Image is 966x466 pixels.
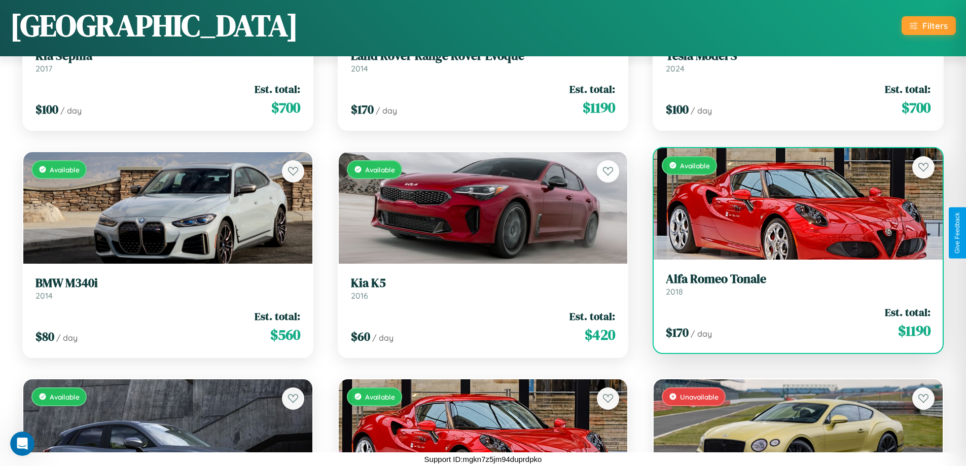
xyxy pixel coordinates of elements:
[885,305,931,319] span: Est. total:
[902,97,931,118] span: $ 700
[351,276,616,291] h3: Kia K5
[898,320,931,341] span: $ 1190
[56,333,78,343] span: / day
[885,82,931,96] span: Est. total:
[666,272,931,286] h3: Alfa Romeo Tonale
[680,161,710,170] span: Available
[691,329,712,339] span: / day
[50,165,80,174] span: Available
[351,63,368,74] span: 2014
[35,49,300,74] a: Kia Sephia2017
[680,392,719,401] span: Unavailable
[35,63,52,74] span: 2017
[569,82,615,96] span: Est. total:
[902,16,956,35] button: Filters
[35,276,300,291] h3: BMW M340i
[35,276,300,301] a: BMW M340i2014
[365,165,395,174] span: Available
[583,97,615,118] span: $ 1190
[60,105,82,116] span: / day
[35,291,53,301] span: 2014
[35,49,300,63] h3: Kia Sephia
[954,212,961,254] div: Give Feedback
[666,49,931,63] h3: Tesla Model S
[50,392,80,401] span: Available
[666,272,931,297] a: Alfa Romeo Tonale2018
[351,291,368,301] span: 2016
[255,82,300,96] span: Est. total:
[351,276,616,301] a: Kia K52016
[666,49,931,74] a: Tesla Model S2024
[922,20,948,31] div: Filters
[666,63,685,74] span: 2024
[271,97,300,118] span: $ 700
[35,328,54,345] span: $ 80
[569,309,615,324] span: Est. total:
[351,328,370,345] span: $ 60
[365,392,395,401] span: Available
[424,452,542,466] p: Support ID: mgkn7z5jm94duprdpko
[585,325,615,345] span: $ 420
[35,101,58,118] span: $ 100
[372,333,393,343] span: / day
[351,101,374,118] span: $ 170
[691,105,712,116] span: / day
[666,286,683,297] span: 2018
[351,49,616,74] a: Land Rover Range Rover Evoque2014
[255,309,300,324] span: Est. total:
[270,325,300,345] span: $ 560
[376,105,397,116] span: / day
[666,324,689,341] span: $ 170
[10,432,34,456] iframe: Intercom live chat
[351,49,616,63] h3: Land Rover Range Rover Evoque
[10,5,298,46] h1: [GEOGRAPHIC_DATA]
[666,101,689,118] span: $ 100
